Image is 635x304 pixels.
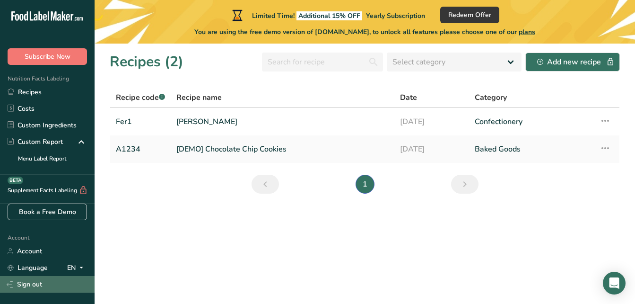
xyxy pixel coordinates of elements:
a: [DEMO] Chocolate Chip Cookies [176,139,389,159]
h1: Recipes (2) [110,51,183,72]
span: Additional 15% OFF [296,11,362,20]
a: [DATE] [400,139,463,159]
span: plans [519,27,535,36]
a: Next page [451,175,478,194]
div: Limited Time! [230,9,425,21]
a: [PERSON_NAME] [176,112,389,132]
span: Yearly Subscription [366,11,425,20]
span: Category [475,92,507,103]
div: BETA [8,177,23,184]
a: Confectionery [475,112,588,132]
a: Language [8,259,48,276]
input: Search for recipe [262,53,383,72]
span: Recipe code [116,92,165,103]
button: Subscribe Now [8,48,87,65]
span: Redeem Offer [448,10,491,20]
span: Subscribe Now [25,52,70,62]
a: Fer1 [116,112,165,132]
a: [DATE] [400,112,463,132]
div: Custom Report [8,137,63,147]
span: Date [400,92,417,103]
span: Recipe name [176,92,222,103]
a: A1234 [116,139,165,159]
a: Book a Free Demo [8,204,87,220]
div: Add new recipe [537,56,608,68]
div: EN [67,262,87,274]
div: Open Intercom Messenger [603,272,626,295]
span: You are using the free demo version of [DOMAIN_NAME], to unlock all features please choose one of... [194,27,535,37]
button: Add new recipe [525,53,620,72]
a: Baked Goods [475,139,588,159]
button: Redeem Offer [440,7,499,23]
a: Previous page [252,175,279,194]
